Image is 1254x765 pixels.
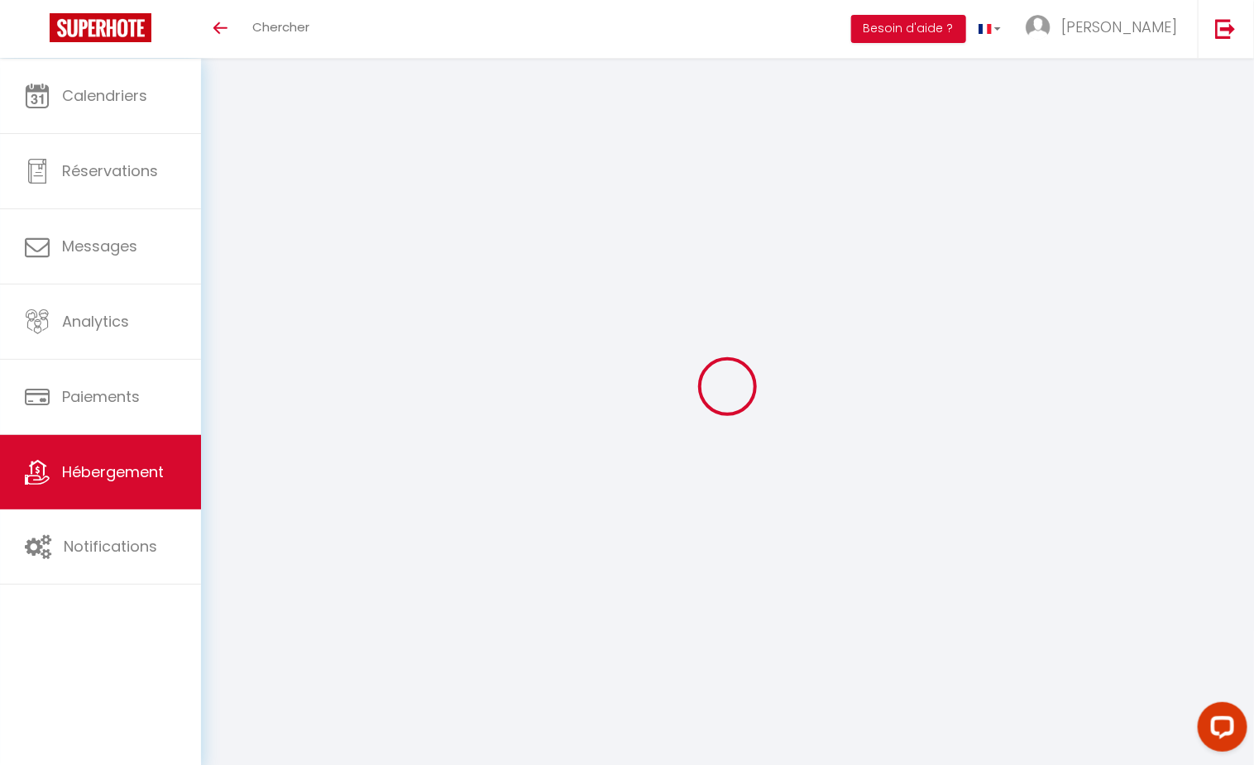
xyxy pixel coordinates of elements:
[50,13,151,42] img: Super Booking
[64,536,157,557] span: Notifications
[62,160,158,181] span: Réservations
[62,236,137,256] span: Messages
[62,311,129,332] span: Analytics
[62,461,164,482] span: Hébergement
[1185,696,1254,765] iframe: LiveChat chat widget
[252,18,309,36] span: Chercher
[62,85,147,106] span: Calendriers
[62,386,140,407] span: Paiements
[1215,18,1236,39] img: logout
[1061,17,1177,37] span: [PERSON_NAME]
[1026,15,1051,40] img: ...
[851,15,966,43] button: Besoin d'aide ?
